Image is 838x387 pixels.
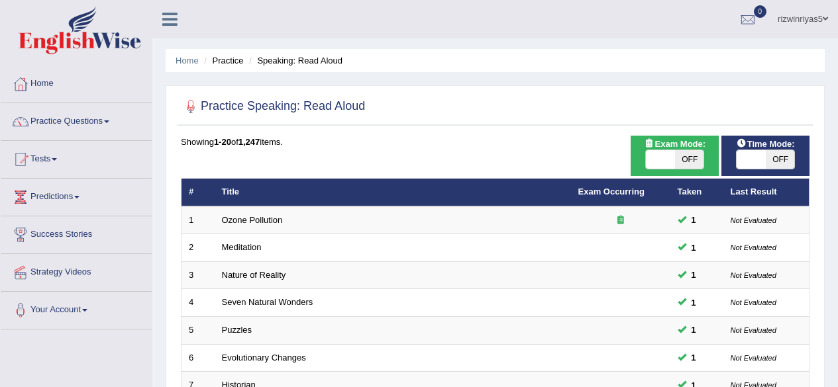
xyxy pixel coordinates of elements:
div: Showing of items. [181,136,810,148]
a: Ozone Pollution [222,215,283,225]
span: You can still take this question [686,241,702,255]
span: You can still take this question [686,351,702,365]
small: Not Evaluated [731,216,776,224]
span: Exam Mode: [639,137,711,151]
a: Home [1,65,152,99]
a: Home [176,56,199,65]
td: 1 [182,206,215,234]
a: Puzzles [222,325,252,335]
td: 5 [182,317,215,345]
li: Practice [201,54,243,67]
th: Taken [670,179,723,206]
span: You can still take this question [686,296,702,310]
a: Strategy Videos [1,254,152,287]
td: 6 [182,344,215,372]
span: OFF [675,150,704,169]
a: Meditation [222,242,262,252]
a: Predictions [1,179,152,212]
td: 4 [182,289,215,317]
th: Last Result [723,179,810,206]
a: Nature of Reality [222,270,286,280]
b: 1,247 [238,137,260,147]
span: Time Mode: [731,137,800,151]
a: Success Stories [1,216,152,249]
td: 3 [182,261,215,289]
th: Title [215,179,571,206]
a: Seven Natural Wonders [222,297,313,307]
small: Not Evaluated [731,298,776,306]
small: Not Evaluated [731,354,776,362]
span: You can still take this question [686,323,702,337]
b: 1-20 [214,137,231,147]
a: Exam Occurring [578,187,645,196]
small: Not Evaluated [731,271,776,279]
a: Evolutionary Changes [222,353,306,363]
th: # [182,179,215,206]
span: You can still take this question [686,268,702,282]
div: Show exams occurring in exams [631,136,719,176]
span: You can still take this question [686,213,702,227]
span: OFF [766,150,795,169]
a: Your Account [1,292,152,325]
a: Tests [1,141,152,174]
li: Speaking: Read Aloud [246,54,342,67]
small: Not Evaluated [731,243,776,251]
span: 0 [754,5,767,18]
td: 2 [182,234,215,262]
small: Not Evaluated [731,326,776,334]
a: Practice Questions [1,103,152,136]
div: Exam occurring question [578,214,663,227]
h2: Practice Speaking: Read Aloud [181,97,365,116]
